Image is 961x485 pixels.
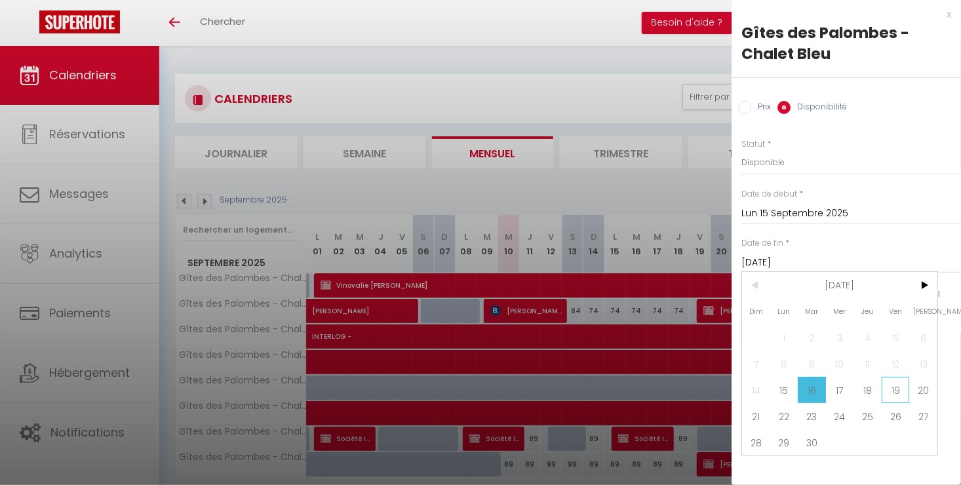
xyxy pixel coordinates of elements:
[741,138,765,151] label: Statut
[909,377,937,403] span: 20
[853,351,882,377] span: 11
[798,429,826,456] span: 30
[770,324,798,351] span: 1
[882,351,910,377] span: 12
[882,377,910,403] span: 19
[798,324,826,351] span: 2
[798,403,826,429] span: 23
[742,351,770,377] span: 7
[853,298,882,324] span: Jeu
[791,101,847,115] label: Disponibilité
[909,272,937,298] span: >
[909,403,937,429] span: 27
[798,377,826,403] span: 16
[741,188,797,201] label: Date de début
[882,298,910,324] span: Ven
[826,351,854,377] span: 10
[751,101,771,115] label: Prix
[741,237,783,250] label: Date de fin
[909,351,937,377] span: 13
[853,377,882,403] span: 18
[741,22,951,64] div: Gîtes des Palombes - Chalet Bleu
[770,429,798,456] span: 29
[770,272,910,298] span: [DATE]
[798,351,826,377] span: 9
[742,377,770,403] span: 14
[826,298,854,324] span: Mer
[798,298,826,324] span: Mar
[826,324,854,351] span: 3
[909,298,937,324] span: [PERSON_NAME]
[882,403,910,429] span: 26
[742,403,770,429] span: 21
[770,377,798,403] span: 15
[770,403,798,429] span: 22
[882,324,910,351] span: 5
[853,324,882,351] span: 4
[770,298,798,324] span: Lun
[742,298,770,324] span: Dim
[909,324,937,351] span: 6
[10,5,50,45] button: Ouvrir le widget de chat LiveChat
[770,351,798,377] span: 8
[853,403,882,429] span: 25
[742,429,770,456] span: 28
[732,7,951,22] div: x
[826,377,854,403] span: 17
[826,403,854,429] span: 24
[742,272,770,298] span: <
